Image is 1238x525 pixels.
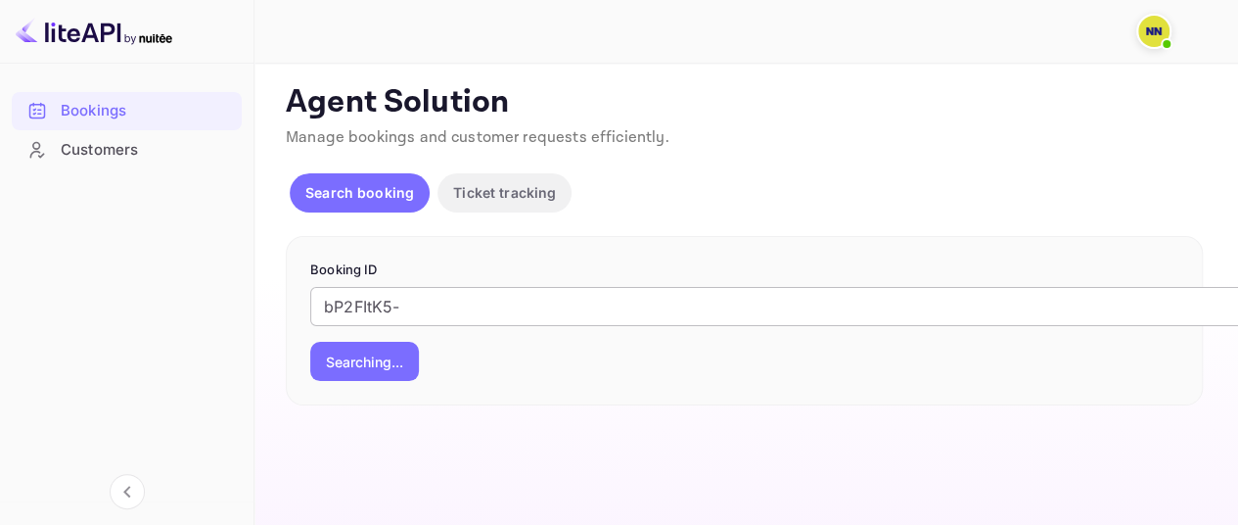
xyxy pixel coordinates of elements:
[61,139,232,162] div: Customers
[310,261,1178,280] p: Booking ID
[1138,16,1169,47] img: N/A N/A
[305,182,414,203] p: Search booking
[453,182,556,203] p: Ticket tracking
[110,474,145,509] button: Collapse navigation
[286,83,1203,122] p: Agent Solution
[61,100,232,122] div: Bookings
[12,92,242,130] div: Bookings
[310,342,419,381] button: Searching...
[16,16,172,47] img: LiteAPI logo
[12,131,242,167] a: Customers
[286,127,669,148] span: Manage bookings and customer requests efficiently.
[12,92,242,128] a: Bookings
[12,131,242,169] div: Customers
